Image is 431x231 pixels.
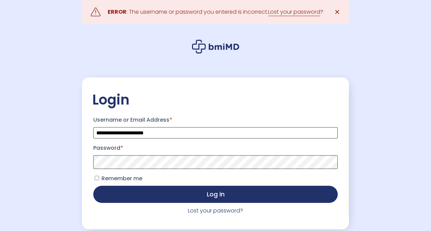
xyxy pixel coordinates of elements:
div: : The username or password you entered is incorrect. ? [108,7,323,17]
label: Username or Email Address [93,114,338,125]
a: Lost your password [268,8,320,16]
span: ✕ [334,7,340,17]
strong: ERROR [108,8,127,16]
label: Password [93,143,338,154]
a: ✕ [330,5,344,19]
a: Lost your password? [188,207,243,215]
input: Remember me [95,176,99,180]
span: Remember me [101,174,142,182]
button: Log in [93,186,338,203]
h2: Login [92,91,339,108]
